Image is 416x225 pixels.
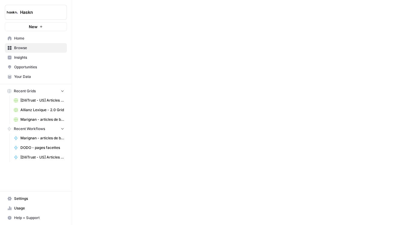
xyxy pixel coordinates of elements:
a: DODO - pages facettes [11,143,67,152]
span: Help + Support [14,215,64,221]
a: Allianz Lexique - 2.0 Grid [11,105,67,115]
a: [DiliTrust - US] Articles de blog 700-1000 mots Grid [11,96,67,105]
a: Marignan - articles de blog Grid [11,115,67,124]
a: Home [5,34,67,43]
span: Marignan - articles de blog Grid [20,117,64,122]
span: [DiliTrust - US] Articles de blog 700-1000 mots [20,155,64,160]
button: Workspace: Haskn [5,5,67,20]
span: Recent Grids [14,88,36,94]
button: Recent Workflows [5,124,67,133]
span: Allianz Lexique - 2.0 Grid [20,107,64,113]
span: Home [14,36,64,41]
button: Help + Support [5,213,67,223]
span: Haskn [20,9,56,15]
button: New [5,22,67,31]
span: Usage [14,206,64,211]
span: Marignan - articles de blog [20,135,64,141]
a: Browse [5,43,67,53]
a: Usage [5,203,67,213]
a: Your Data [5,72,67,81]
span: Recent Workflows [14,126,45,132]
a: Marignan - articles de blog [11,133,67,143]
span: DODO - pages facettes [20,145,64,150]
a: Settings [5,194,67,203]
span: Insights [14,55,64,60]
span: [DiliTrust - US] Articles de blog 700-1000 mots Grid [20,98,64,103]
span: Browse [14,45,64,51]
span: Settings [14,196,64,201]
a: Insights [5,53,67,62]
button: Recent Grids [5,87,67,96]
span: Your Data [14,74,64,79]
span: Opportunities [14,64,64,70]
a: Opportunities [5,62,67,72]
span: New [29,24,38,30]
a: [DiliTrust - US] Articles de blog 700-1000 mots [11,152,67,162]
img: Haskn Logo [7,7,18,18]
